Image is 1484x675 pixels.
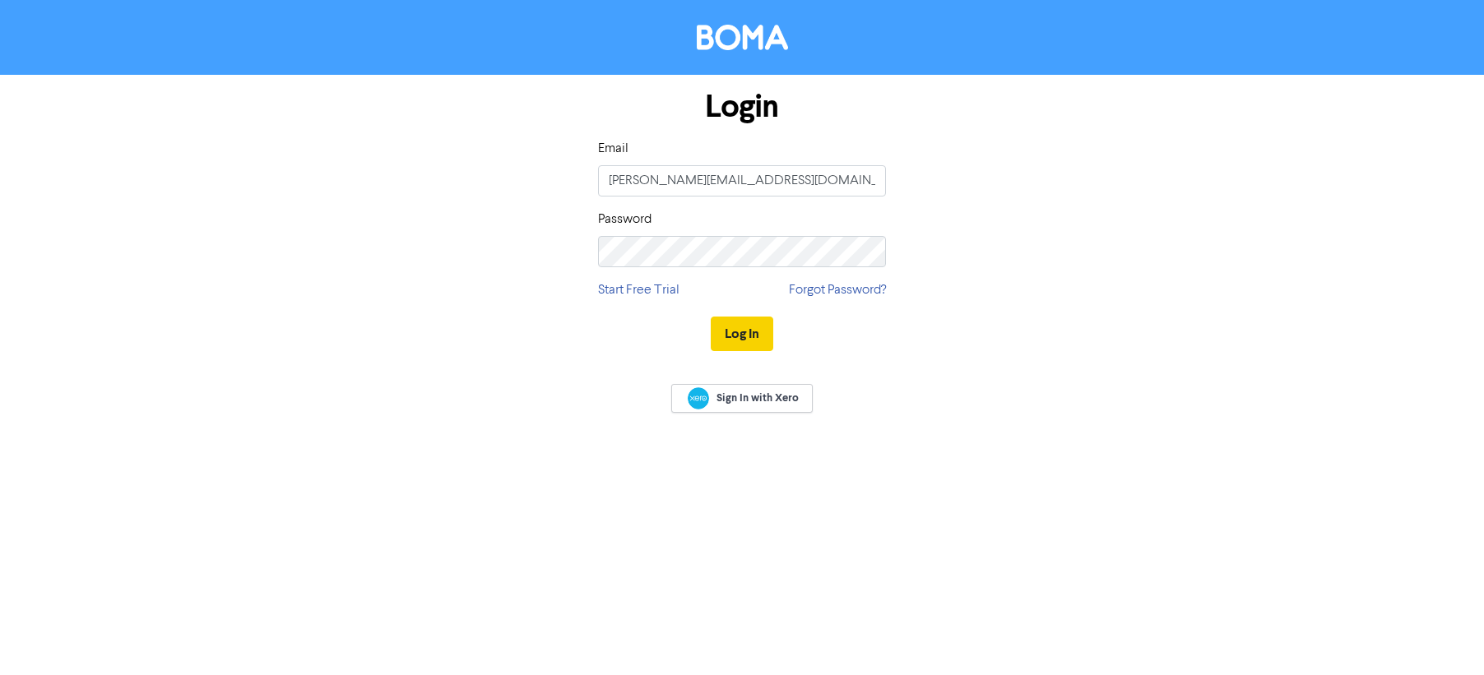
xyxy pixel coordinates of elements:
span: Sign In with Xero [716,391,799,405]
button: Log In [711,317,773,351]
a: Forgot Password? [789,280,886,300]
a: Sign In with Xero [671,384,813,413]
a: Start Free Trial [598,280,679,300]
img: BOMA Logo [697,25,788,50]
label: Password [598,210,652,229]
label: Email [598,139,628,159]
iframe: Chat Widget [1402,596,1484,675]
img: Xero logo [688,387,709,409]
h1: Login [598,88,886,126]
